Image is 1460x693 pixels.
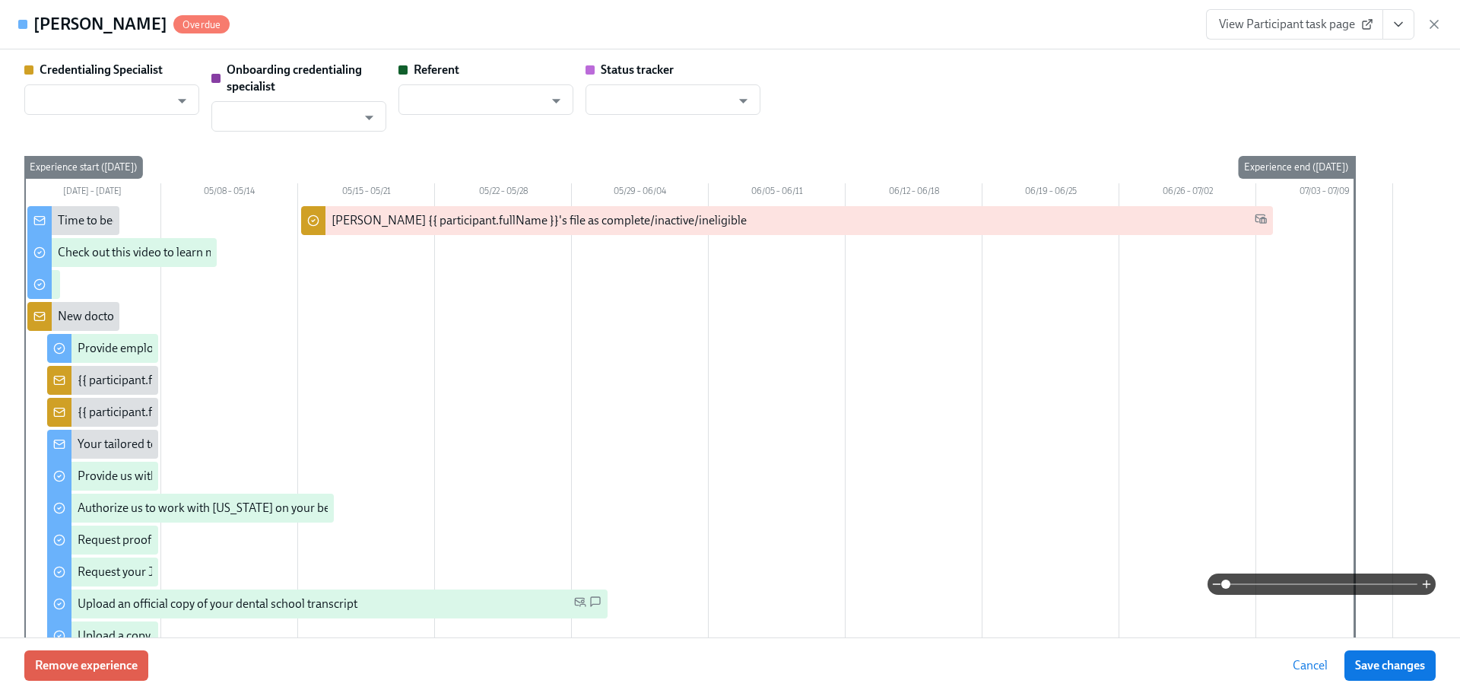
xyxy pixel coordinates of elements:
[78,372,376,389] div: {{ participant.fullName }} has answered the questionnaire
[78,532,441,548] div: Request proof of your {{ participant.regionalExamPassed }} test scores
[78,340,363,357] div: Provide employment verification for 3 of the last 5 years
[58,308,431,325] div: New doctor enrolled in OCC licensure process: {{ participant.fullName }}
[35,658,138,673] span: Remove experience
[589,596,601,613] span: SMS
[170,89,194,113] button: Open
[1255,212,1267,230] span: Work Email
[414,62,459,77] strong: Referent
[1219,17,1370,32] span: View Participant task page
[78,628,265,644] div: Upload a copy of your BLS certificate
[1282,650,1338,681] button: Cancel
[78,404,484,421] div: {{ participant.fullName }} has requested verification of their [US_STATE] license
[574,596,586,613] span: Personal Email
[1382,9,1414,40] button: View task page
[435,183,572,203] div: 05/22 – 05/28
[78,468,427,485] div: Provide us with some extra info for the [US_STATE] state application
[227,62,362,94] strong: Onboarding credentialing specialist
[1344,650,1436,681] button: Save changes
[78,596,357,612] div: Upload an official copy of your dental school transcript
[24,650,148,681] button: Remove experience
[24,183,161,203] div: [DATE] – [DATE]
[33,13,167,36] h4: [PERSON_NAME]
[78,436,364,453] div: Your tailored to-do list for [US_STATE] licensing process
[161,183,298,203] div: 05/08 – 05/14
[601,62,674,77] strong: Status tracker
[357,106,381,129] button: Open
[1293,658,1328,673] span: Cancel
[58,244,312,261] div: Check out this video to learn more about the OCC
[732,89,755,113] button: Open
[332,212,747,229] div: [PERSON_NAME] {{ participant.fullName }}'s file as complete/inactive/ineligible
[78,564,222,580] div: Request your JCDNE scores
[982,183,1119,203] div: 06/19 – 06/25
[24,156,143,179] div: Experience start ([DATE])
[40,62,163,77] strong: Credentialing Specialist
[1238,156,1354,179] div: Experience end ([DATE])
[572,183,709,203] div: 05/29 – 06/04
[709,183,846,203] div: 06/05 – 06/11
[544,89,568,113] button: Open
[1355,658,1425,673] span: Save changes
[173,19,230,30] span: Overdue
[298,183,435,203] div: 05/15 – 05/21
[1206,9,1383,40] a: View Participant task page
[58,212,316,229] div: Time to begin your [US_STATE] license application
[1256,183,1393,203] div: 07/03 – 07/09
[846,183,982,203] div: 06/12 – 06/18
[78,500,350,517] div: Authorize us to work with [US_STATE] on your behalf
[1119,183,1256,203] div: 06/26 – 07/02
